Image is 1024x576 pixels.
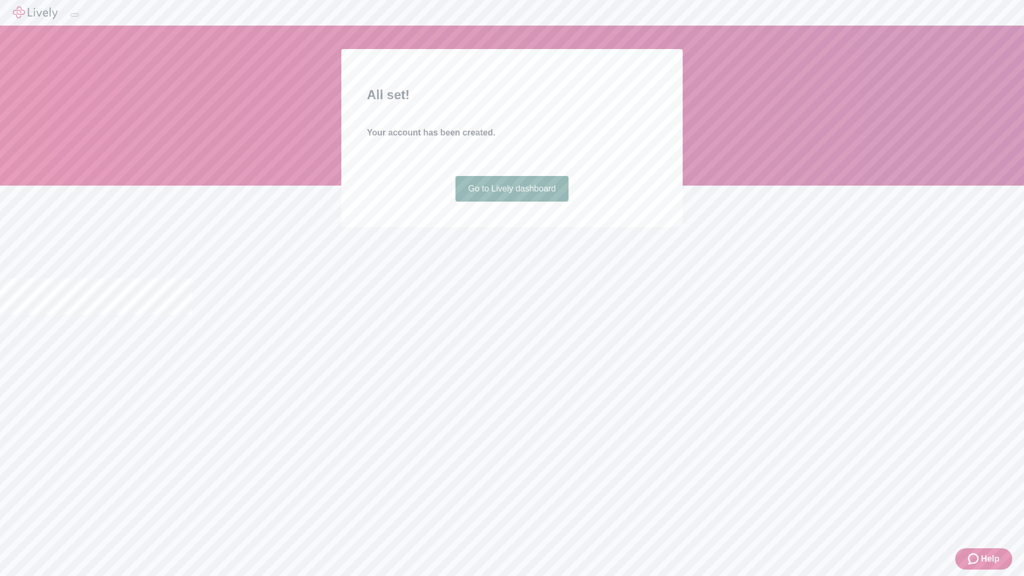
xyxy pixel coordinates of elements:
[367,126,657,139] h4: Your account has been created.
[455,176,569,202] a: Go to Lively dashboard
[981,553,999,565] span: Help
[968,553,981,565] svg: Zendesk support icon
[13,6,58,19] img: Lively
[367,85,657,105] h2: All set!
[70,13,79,17] button: Log out
[955,548,1012,570] button: Zendesk support iconHelp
